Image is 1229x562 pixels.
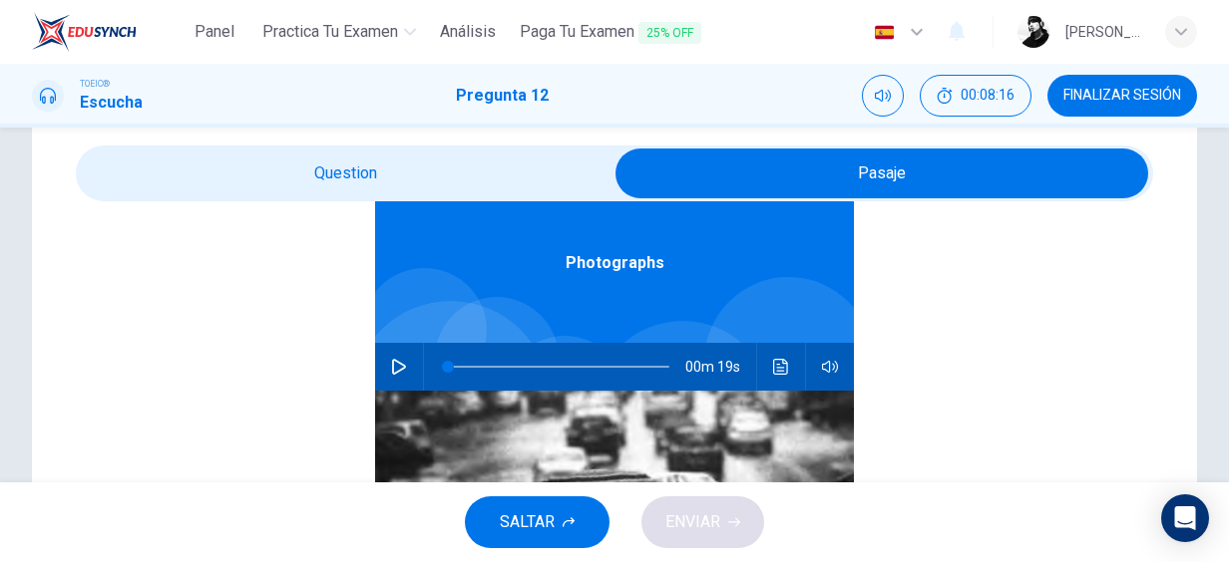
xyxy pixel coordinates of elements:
[862,75,904,117] div: Silenciar
[262,20,398,44] span: Practica tu examen
[520,20,701,45] span: Paga Tu Examen
[566,251,664,275] span: Photographs
[1063,88,1181,104] span: FINALIZAR SESIÓN
[456,84,549,108] h1: Pregunta 12
[80,77,110,91] span: TOEIC®
[765,343,797,391] button: Haz clic para ver la transcripción del audio
[872,25,897,40] img: es
[1047,75,1197,117] button: FINALIZAR SESIÓN
[32,12,137,52] img: EduSynch logo
[465,496,610,548] button: SALTAR
[80,91,143,115] h1: Escucha
[183,14,246,50] button: Panel
[432,14,504,51] a: Análisis
[920,75,1031,117] button: 00:08:16
[512,14,709,51] button: Paga Tu Examen25% OFF
[685,343,756,391] span: 00m 19s
[1018,16,1049,48] img: Profile picture
[638,22,701,44] span: 25% OFF
[432,14,504,50] button: Análisis
[32,12,183,52] a: EduSynch logo
[195,20,234,44] span: Panel
[1161,494,1209,542] div: Open Intercom Messenger
[961,88,1015,104] span: 00:08:16
[1065,20,1141,44] div: [PERSON_NAME]
[254,14,424,50] button: Practica tu examen
[440,20,496,44] span: Análisis
[183,14,246,51] a: Panel
[500,508,555,536] span: SALTAR
[920,75,1031,117] div: Ocultar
